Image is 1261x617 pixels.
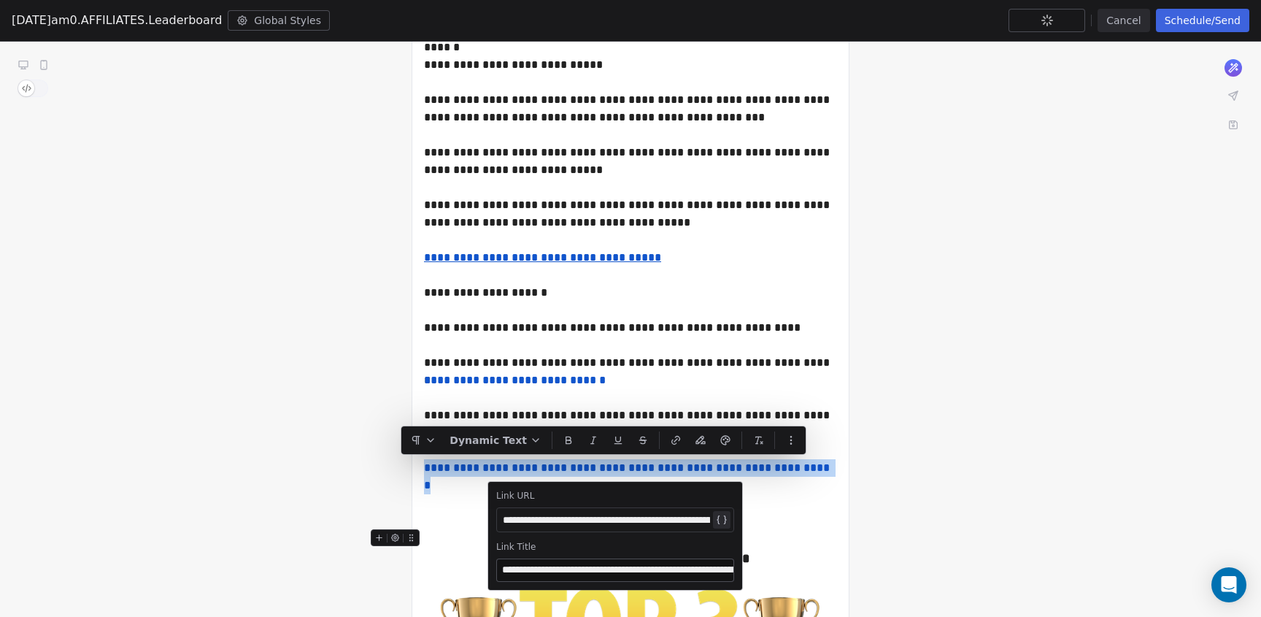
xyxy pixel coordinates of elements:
[496,541,734,553] div: Link Title
[1098,9,1149,32] button: Cancel
[1156,9,1249,32] button: Schedule/Send
[228,10,330,31] button: Global Styles
[444,429,547,451] button: Dynamic Text
[496,490,734,502] div: Link URL
[12,12,222,29] span: [DATE]am0.AFFILIATES.Leaderboard
[1211,567,1246,602] div: Open Intercom Messenger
